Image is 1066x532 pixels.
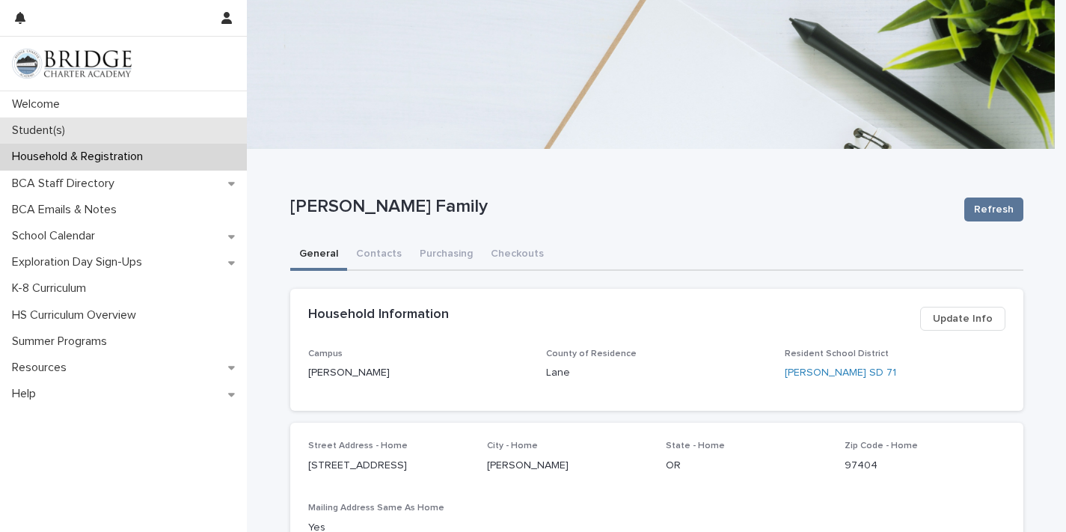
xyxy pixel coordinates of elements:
[6,203,129,217] p: BCA Emails & Notes
[6,150,155,164] p: Household & Registration
[6,123,77,138] p: Student(s)
[933,311,993,326] span: Update Info
[308,441,408,450] span: Street Address - Home
[6,97,72,111] p: Welcome
[411,239,482,271] button: Purchasing
[785,365,896,381] a: [PERSON_NAME] SD 71
[290,196,952,218] p: [PERSON_NAME] Family
[6,229,107,243] p: School Calendar
[308,307,449,323] h2: Household Information
[785,349,889,358] span: Resident School District
[487,441,538,450] span: City - Home
[666,441,725,450] span: State - Home
[845,441,918,450] span: Zip Code - Home
[347,239,411,271] button: Contacts
[964,198,1023,221] button: Refresh
[6,177,126,191] p: BCA Staff Directory
[974,202,1014,217] span: Refresh
[487,458,648,474] p: [PERSON_NAME]
[845,458,1005,474] p: 97404
[308,365,529,381] p: [PERSON_NAME]
[6,281,98,296] p: K-8 Curriculum
[920,307,1005,331] button: Update Info
[482,239,553,271] button: Checkouts
[6,387,48,401] p: Help
[308,349,343,358] span: Campus
[308,504,444,513] span: Mailing Address Same As Home
[290,239,347,271] button: General
[666,458,827,474] p: OR
[546,349,637,358] span: County of Residence
[546,365,767,381] p: Lane
[6,308,148,322] p: HS Curriculum Overview
[12,49,132,79] img: V1C1m3IdTEidaUdm9Hs0
[6,334,119,349] p: Summer Programs
[6,255,154,269] p: Exploration Day Sign-Ups
[6,361,79,375] p: Resources
[308,458,469,474] p: [STREET_ADDRESS]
